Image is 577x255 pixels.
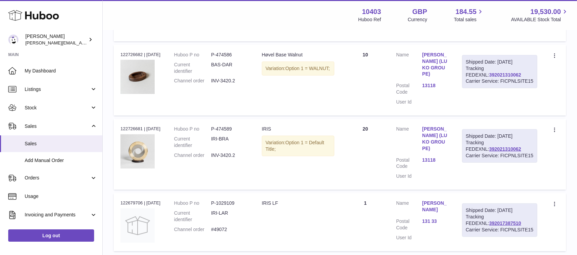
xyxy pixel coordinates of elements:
td: 10 [341,45,389,116]
div: Shipped Date: [DATE] [466,133,534,139]
div: Huboo Ref [358,16,381,23]
dd: P-1029109 [211,200,248,206]
span: AVAILABLE Stock Total [511,16,569,23]
dt: Channel order [174,226,211,233]
dt: User Id [396,99,422,105]
a: [PERSON_NAME] [422,200,448,213]
div: [PERSON_NAME] [25,33,87,46]
div: Tracking FEDEXNL: [462,129,537,163]
span: 184.55 [456,7,476,16]
span: Sales [25,140,97,147]
dt: Current identifier [174,210,211,223]
img: MC_Iris_Packshot_Lead-1.jpg [120,134,155,169]
td: 20 [341,119,389,190]
a: 19,530.00 AVAILABLE Stock Total [511,7,569,23]
div: 122726682 | [DATE] [120,52,161,58]
div: Variation: [262,62,335,76]
div: Carrier Service: FICPNLSITE15 [466,152,534,159]
span: Stock [25,105,90,111]
span: My Dashboard [25,68,97,74]
a: 13118 [422,157,448,163]
dd: IRI-LAR [211,210,248,223]
a: [PERSON_NAME] (LUKO GROUPE) [422,126,448,152]
dt: Current identifier [174,62,211,75]
a: 392021310062 [489,146,521,152]
div: Tracking FEDEXNL: [462,55,537,89]
dt: Current identifier [174,136,211,149]
dd: BAS-DAR [211,62,248,75]
span: Invoicing and Payments [25,212,90,218]
a: 392021310062 [489,72,521,78]
div: Tracking FEDEXNL: [462,203,537,237]
strong: 10403 [362,7,381,16]
dt: Channel order [174,78,211,84]
div: Currency [408,16,427,23]
div: Shipped Date: [DATE] [466,59,534,65]
dd: IRI-BRA [211,136,248,149]
div: Shipped Date: [DATE] [466,207,534,214]
span: Usage [25,193,97,200]
dt: Name [396,200,422,215]
span: Total sales [454,16,484,23]
div: Variation: [262,136,335,156]
dd: P-474586 [211,52,248,58]
span: 19,530.00 [530,7,561,16]
div: 122726681 | [DATE] [120,126,161,132]
dt: Postal Code [396,157,422,170]
dt: Huboo P no [174,200,211,206]
span: Option 1 = Default Title; [266,140,324,152]
dt: Channel order [174,152,211,159]
a: 392017387510 [489,220,521,226]
dt: Huboo P no [174,52,211,58]
div: Carrier Service: FICPNLSITE15 [466,227,534,233]
a: Log out [8,229,94,242]
div: 122679706 | [DATE] [120,200,161,206]
dd: INV-3420.2 [211,78,248,84]
dd: INV-3420.2 [211,152,248,159]
a: 13118 [422,82,448,89]
strong: GBP [412,7,427,16]
a: 184.55 Total sales [454,7,484,23]
span: Add Manual Order [25,157,97,164]
img: keval@makerscabinet.com [8,35,18,45]
a: 131 33 [422,218,448,225]
div: IRIS [262,126,335,132]
dt: Name [396,52,422,79]
div: IRIS LF [262,200,335,206]
dt: User Id [396,173,422,179]
dt: Huboo P no [174,126,211,132]
span: Option 1 = WALNUT; [285,66,330,71]
img: no-photo.jpg [120,209,155,243]
dt: Postal Code [396,82,422,95]
div: Carrier Service: FICPNLSITE15 [466,78,534,84]
dt: Name [396,126,422,153]
dd: #49072 [211,226,248,233]
span: Orders [25,175,90,181]
dt: Postal Code [396,218,422,231]
span: [PERSON_NAME][EMAIL_ADDRESS][DOMAIN_NAME] [25,40,137,45]
span: Sales [25,123,90,130]
a: [PERSON_NAME] (LUKO GROUPE) [422,52,448,78]
dd: P-474589 [211,126,248,132]
span: Listings [25,86,90,93]
div: Høvel Base Walnut [262,52,335,58]
img: MC_Walnut_Base_Packshots.jpg [120,60,155,94]
td: 1 [341,193,389,251]
dt: User Id [396,234,422,241]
